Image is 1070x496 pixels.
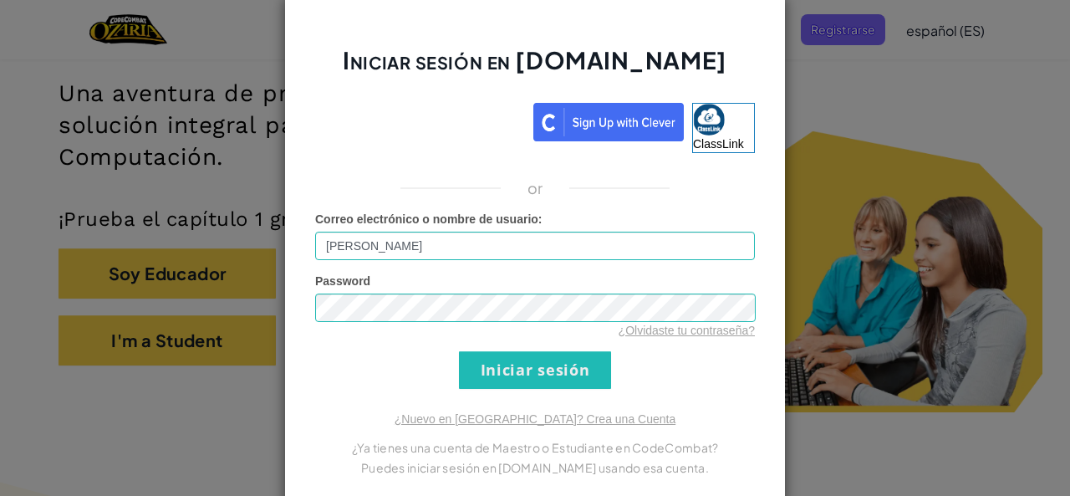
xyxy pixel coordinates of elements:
[315,437,755,458] p: ¿Ya tienes una cuenta de Maestro o Estudiante en CodeCombat?
[315,211,543,228] label: :
[307,101,533,138] iframe: Botón Iniciar sesión con Google
[527,178,543,198] p: or
[459,351,611,389] input: Iniciar sesión
[533,103,684,141] img: clever_sso_button@2x.png
[315,458,755,478] p: Puedes iniciar sesión en [DOMAIN_NAME] usando esa cuenta.
[395,412,675,426] a: ¿Nuevo en [GEOGRAPHIC_DATA]? Crea una Cuenta
[315,274,370,288] span: Password
[315,44,755,93] h2: Iniciar sesión en [DOMAIN_NAME]
[315,212,538,226] span: Correo electrónico o nombre de usuario
[619,324,755,337] a: ¿Olvidaste tu contraseña?
[693,104,725,136] img: classlink-logo-small.png
[693,137,744,151] span: ClassLink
